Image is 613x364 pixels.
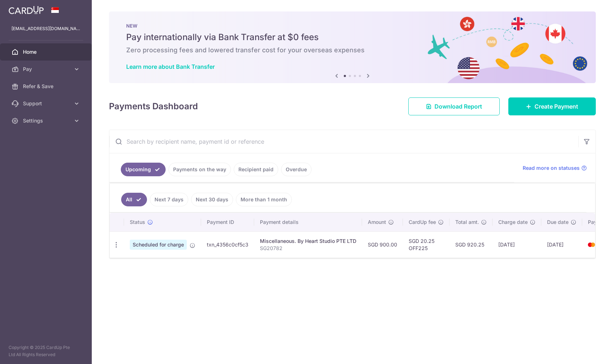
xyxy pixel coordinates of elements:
td: txn_4356c0cf5c3 [201,231,254,258]
td: SGD 20.25 OFF225 [403,231,450,258]
th: Payment ID [201,213,254,231]
td: [DATE] [493,231,541,258]
a: Upcoming [121,163,166,176]
span: Support [23,100,70,107]
a: All [121,193,147,206]
img: Bank transfer banner [109,11,596,83]
input: Search by recipient name, payment id or reference [109,130,578,153]
h4: Payments Dashboard [109,100,198,113]
span: Status [130,219,145,226]
td: [DATE] [541,231,582,258]
td: SGD 920.25 [450,231,493,258]
span: CardUp fee [409,219,436,226]
img: CardUp [9,6,44,14]
div: Miscellaneous. By Heart Studio PTE LTD [260,238,356,245]
a: Learn more about Bank Transfer [126,63,215,70]
a: Recipient paid [234,163,278,176]
p: SG20782 [260,245,356,252]
a: Read more on statuses [523,164,587,172]
span: Scheduled for charge [130,240,187,250]
span: Settings [23,117,70,124]
span: Pay [23,66,70,73]
span: Home [23,48,70,56]
a: More than 1 month [236,193,292,206]
a: Create Payment [508,97,596,115]
span: Amount [368,219,386,226]
h5: Pay internationally via Bank Transfer at $0 fees [126,32,579,43]
img: Bank Card [584,240,599,249]
span: Due date [547,219,569,226]
a: Payments on the way [168,163,231,176]
span: Download Report [434,102,482,111]
h6: Zero processing fees and lowered transfer cost for your overseas expenses [126,46,579,54]
p: [EMAIL_ADDRESS][DOMAIN_NAME] [11,25,80,32]
span: Create Payment [534,102,578,111]
span: Charge date [498,219,528,226]
p: NEW [126,23,579,29]
a: Overdue [281,163,312,176]
span: Refer & Save [23,83,70,90]
a: Next 30 days [191,193,233,206]
span: Total amt. [455,219,479,226]
span: Read more on statuses [523,164,580,172]
a: Download Report [408,97,500,115]
th: Payment details [254,213,362,231]
td: SGD 900.00 [362,231,403,258]
a: Next 7 days [150,193,188,206]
